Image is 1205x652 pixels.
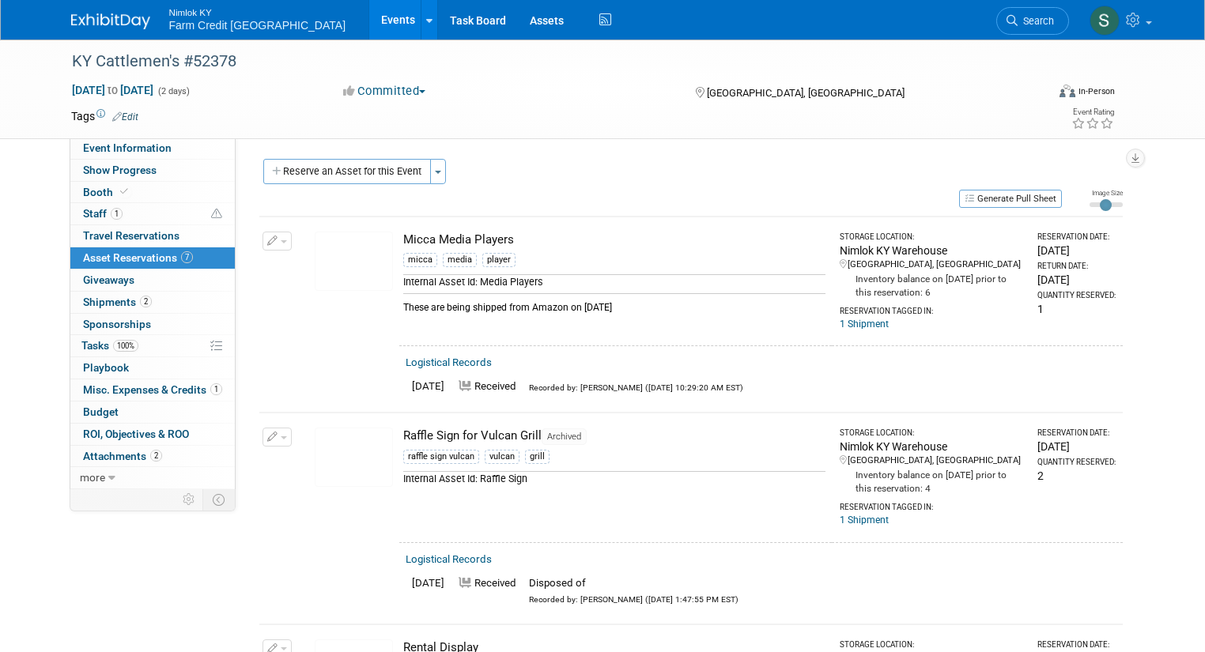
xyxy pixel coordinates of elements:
[1037,639,1116,650] div: Reservation Date:
[70,379,235,401] a: Misc. Expenses & Credits1
[403,253,437,267] div: micca
[406,573,451,609] td: [DATE]
[83,361,129,374] span: Playbook
[529,591,738,606] div: Recorded by: [PERSON_NAME] ([DATE] 1:47:55 PM EST)
[840,318,889,330] a: 1 Shipment
[315,428,393,487] img: View Images
[70,269,235,291] a: Giveaways
[959,190,1062,208] button: Generate Pull Sheet
[83,296,152,308] span: Shipments
[81,339,138,352] span: Tasks
[70,160,235,181] a: Show Progress
[113,340,138,352] span: 100%
[529,379,743,394] div: Recorded by: [PERSON_NAME] ([DATE] 10:29:20 AM EST)
[120,187,128,196] i: Booth reservation complete
[70,357,235,379] a: Playbook
[840,232,1023,243] div: Storage Location:
[70,138,235,159] a: Event Information
[211,207,222,221] span: Potential Scheduling Conflict -- at least one attendee is tagged in another overlapping event.
[83,383,222,396] span: Misc. Expenses & Credits
[1071,108,1114,116] div: Event Rating
[1060,85,1075,97] img: Format-Inperson.png
[403,293,826,315] div: These are being shipped from Amazon on [DATE]
[66,47,1026,76] div: KY Cattlemen's #52378
[202,489,235,510] td: Toggle Event Tabs
[840,639,1023,650] div: Storage Location:
[70,424,235,445] a: ROI, Objectives & ROO
[1037,428,1116,439] div: Reservation Date:
[1078,85,1115,97] div: In-Person
[443,253,477,267] div: media
[996,7,1069,35] a: Search
[83,428,189,440] span: ROI, Objectives & ROO
[840,258,1023,271] div: [GEOGRAPHIC_DATA], [GEOGRAPHIC_DATA]
[840,271,1023,300] div: Inventory balance on [DATE] prior to this reservation: 6
[451,376,523,398] td: Received
[403,428,826,444] div: Raffle Sign for Vulcan Grill
[840,454,1023,467] div: [GEOGRAPHIC_DATA], [GEOGRAPHIC_DATA]
[485,450,519,464] div: vulcan
[263,159,431,184] button: Reserve an Asset for this Event
[83,251,193,264] span: Asset Reservations
[840,243,1023,258] div: Nimlok KY Warehouse
[707,87,905,99] span: [GEOGRAPHIC_DATA], [GEOGRAPHIC_DATA]
[840,514,889,526] a: 1 Shipment
[83,186,131,198] span: Booth
[181,251,193,263] span: 7
[210,383,222,395] span: 1
[1037,232,1116,243] div: Reservation Date:
[150,450,162,462] span: 2
[70,247,235,269] a: Asset Reservations7
[1037,468,1116,484] div: 2
[1037,301,1116,317] div: 1
[529,576,738,591] div: Disposed of
[83,229,179,242] span: Travel Reservations
[961,82,1115,106] div: Event Format
[1037,439,1116,454] div: [DATE]
[70,335,235,356] a: Tasks100%
[1090,6,1120,36] img: Susan Ellis
[70,292,235,313] a: Shipments2
[525,450,550,464] div: grill
[83,207,123,220] span: Staff
[542,428,587,445] span: Archived
[83,318,151,330] span: Sponsorships
[70,467,235,488] a: more
[70,401,235,423] a: Budget
[840,467,1023,496] div: Inventory balance on [DATE] prior to this reservation: 4
[71,13,150,29] img: ExhibitDay
[70,314,235,335] a: Sponsorships
[71,83,154,97] span: [DATE] [DATE]
[70,203,235,224] a: Staff1
[70,182,235,203] a: Booth
[1018,15,1054,27] span: Search
[169,3,346,20] span: Nimlok KY
[406,553,492,565] a: Logistical Records
[315,232,393,291] img: View Images
[403,450,479,464] div: raffle sign vulcan
[71,108,138,124] td: Tags
[482,253,516,267] div: player
[105,84,120,96] span: to
[1037,261,1116,272] div: Return Date:
[83,273,134,286] span: Giveaways
[83,164,157,176] span: Show Progress
[403,232,826,248] div: Micca Media Players
[1090,188,1123,198] div: Image Size
[1037,457,1116,468] div: Quantity Reserved:
[176,489,203,510] td: Personalize Event Tab Strip
[83,450,162,462] span: Attachments
[112,111,138,122] a: Edit
[840,300,1023,317] div: Reservation Tagged in:
[840,496,1023,513] div: Reservation Tagged in:
[1037,272,1116,288] div: [DATE]
[1037,243,1116,258] div: [DATE]
[83,405,119,418] span: Budget
[338,83,432,100] button: Committed
[83,141,172,154] span: Event Information
[140,296,152,307] span: 2
[403,274,826,289] div: Internal Asset Id: Media Players
[1037,290,1116,301] div: Quantity Reserved:
[406,376,451,398] td: [DATE]
[70,446,235,467] a: Attachments2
